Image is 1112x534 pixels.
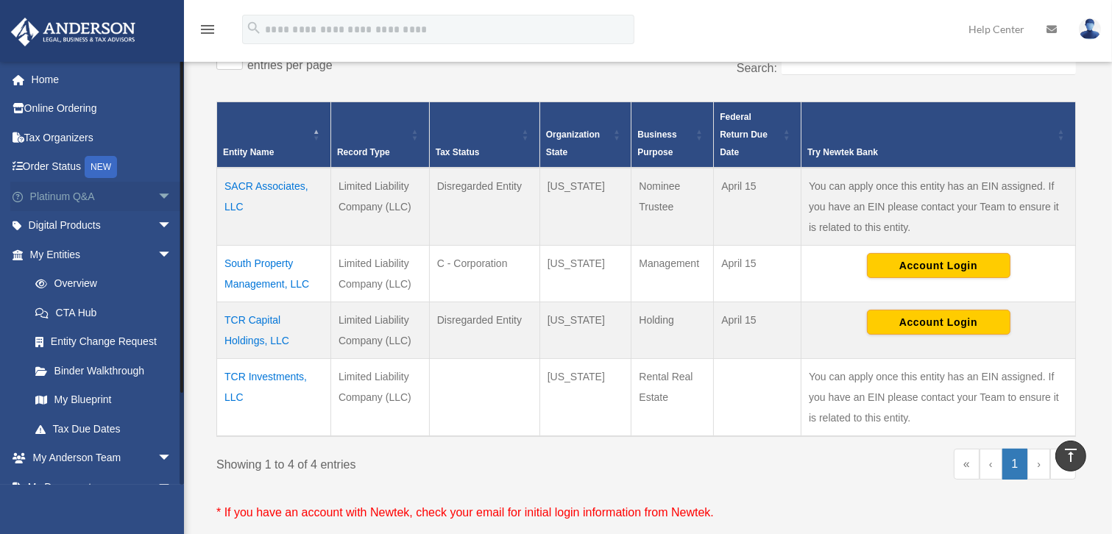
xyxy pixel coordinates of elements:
label: Search: [737,62,777,74]
a: Binder Walkthrough [21,356,187,385]
td: Limited Liability Company (LLC) [331,302,430,359]
td: South Property Management, LLC [217,246,331,302]
td: Management [631,246,714,302]
th: Business Purpose: Activate to sort [631,102,714,168]
button: Account Login [867,310,1010,335]
td: C - Corporation [429,246,539,302]
img: User Pic [1079,18,1101,40]
a: Last [1050,449,1076,480]
a: Entity Change Request [21,327,187,357]
span: Record Type [337,147,390,157]
td: TCR Investments, LLC [217,359,331,437]
div: Showing 1 to 4 of 4 entries [216,449,635,475]
td: You can apply once this entity has an EIN assigned. If you have an EIN please contact your Team t... [801,168,1076,246]
span: Federal Return Due Date [720,112,768,157]
span: Tax Status [436,147,480,157]
th: Record Type: Activate to sort [331,102,430,168]
div: NEW [85,156,117,178]
td: April 15 [714,168,801,246]
a: Account Login [867,259,1010,271]
a: vertical_align_top [1055,441,1086,471]
a: My Blueprint [21,385,187,415]
a: CTA Hub [21,298,187,327]
td: [US_STATE] [539,168,631,246]
a: Tax Organizers [10,123,194,152]
th: Organization State: Activate to sort [539,102,631,168]
td: Disregarded Entity [429,302,539,359]
span: arrow_drop_down [157,472,187,502]
a: First [954,449,980,480]
td: [US_STATE] [539,246,631,302]
img: Anderson Advisors Platinum Portal [7,18,140,46]
th: Federal Return Due Date: Activate to sort [714,102,801,168]
a: Overview [21,269,180,299]
a: Order StatusNEW [10,152,194,182]
a: My Entitiesarrow_drop_down [10,240,187,269]
td: SACR Associates, LLC [217,168,331,246]
a: My Documentsarrow_drop_down [10,472,194,502]
th: Entity Name: Activate to invert sorting [217,102,331,168]
a: menu [199,26,216,38]
i: vertical_align_top [1062,446,1080,464]
a: Digital Productsarrow_drop_down [10,211,194,241]
a: Tax Due Dates [21,414,187,444]
td: Nominee Trustee [631,168,714,246]
a: Home [10,65,194,94]
a: Previous [980,449,1002,480]
button: Account Login [867,253,1010,278]
th: Try Newtek Bank : Activate to sort [801,102,1076,168]
span: Business Purpose [637,129,676,157]
label: entries per page [247,59,333,71]
td: [US_STATE] [539,302,631,359]
a: 1 [1002,449,1028,480]
th: Tax Status: Activate to sort [429,102,539,168]
i: search [246,20,262,36]
a: Next [1027,449,1050,480]
span: Entity Name [223,147,274,157]
a: Account Login [867,316,1010,327]
td: You can apply once this entity has an EIN assigned. If you have an EIN please contact your Team t... [801,359,1076,437]
td: Disregarded Entity [429,168,539,246]
span: arrow_drop_down [157,182,187,212]
span: arrow_drop_down [157,444,187,474]
span: arrow_drop_down [157,240,187,270]
div: Try Newtek Bank [807,143,1053,161]
td: Rental Real Estate [631,359,714,437]
i: menu [199,21,216,38]
td: Limited Liability Company (LLC) [331,359,430,437]
span: arrow_drop_down [157,211,187,241]
p: * If you have an account with Newtek, check your email for initial login information from Newtek. [216,502,1076,523]
span: Organization State [546,129,600,157]
a: My Anderson Teamarrow_drop_down [10,444,194,473]
a: Online Ordering [10,94,194,124]
td: Holding [631,302,714,359]
td: Limited Liability Company (LLC) [331,168,430,246]
a: Platinum Q&Aarrow_drop_down [10,182,194,211]
td: Limited Liability Company (LLC) [331,246,430,302]
td: April 15 [714,302,801,359]
td: April 15 [714,246,801,302]
td: TCR Capital Holdings, LLC [217,302,331,359]
td: [US_STATE] [539,359,631,437]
